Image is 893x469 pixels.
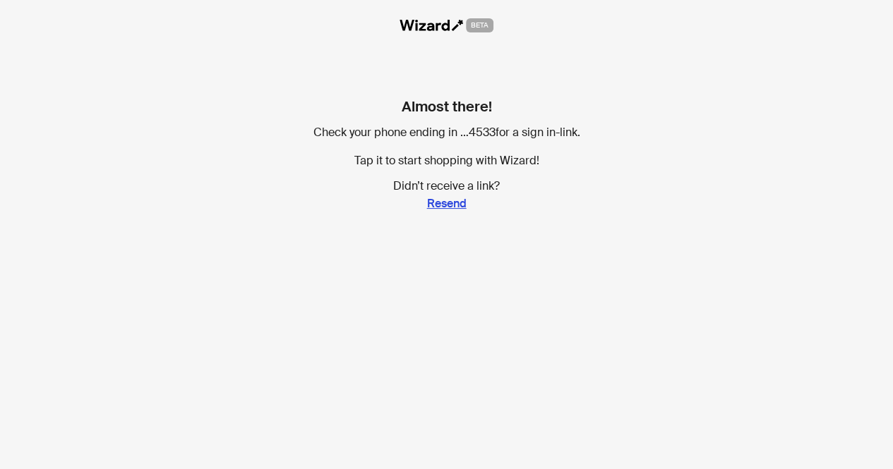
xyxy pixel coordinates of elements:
div: Check your phone ending in … 4533 for a sign in-link. [313,124,580,141]
div: Didn’t receive a link? [313,181,580,214]
h1: Almost there! [313,96,580,117]
span: Resend [427,196,467,211]
div: Tap it to start shopping with Wizard! [313,152,580,169]
span: BETA [466,18,493,32]
button: Resend [426,192,467,214]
